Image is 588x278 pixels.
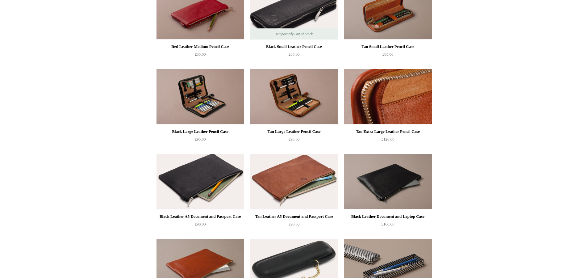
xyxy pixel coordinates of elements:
[382,52,394,57] span: £85.00
[289,137,300,141] span: £95.00
[250,154,338,209] a: Tan Leather A5 Document and Passport Case Tan Leather A5 Document and Passport Case
[156,128,244,153] a: Black Large Leather Pencil Case £95.00
[250,69,338,124] img: Tan Large Leather Pencil Case
[158,43,243,50] div: Red Leather Medium Pencil Case
[344,69,432,124] img: Tan Extra Large Leather Pencil Case
[156,69,244,124] a: Black Large Leather Pencil Case Black Large Leather Pencil Case
[195,137,206,141] span: £95.00
[158,128,243,135] div: Black Large Leather Pencil Case
[344,43,432,68] a: Tan Small Leather Pencil Case £85.00
[156,69,244,124] img: Black Large Leather Pencil Case
[344,213,432,238] a: Black Leather Document and Laptop Case £160.00
[252,128,336,135] div: Tan Large Leather Pencil Case
[158,213,243,220] div: Black Leather A5 Document and Passport Case
[250,154,338,209] img: Tan Leather A5 Document and Passport Case
[252,43,336,50] div: Black Small Leather Pencil Case
[344,128,432,153] a: Tan Extra Large Leather Pencil Case £120.00
[289,222,300,226] span: £90.00
[250,213,338,238] a: Tan Leather A5 Document and Passport Case £90.00
[345,213,430,220] div: Black Leather Document and Laptop Case
[195,52,206,57] span: £55.00
[345,43,430,50] div: Tan Small Leather Pencil Case
[250,43,338,68] a: Black Small Leather Pencil Case £85.00
[195,222,206,226] span: £90.00
[344,69,432,124] a: Tan Extra Large Leather Pencil Case Tan Extra Large Leather Pencil Case
[269,28,319,40] span: Temporarily Out of Stock
[381,137,394,141] span: £120.00
[250,69,338,124] a: Tan Large Leather Pencil Case Tan Large Leather Pencil Case
[156,43,244,68] a: Red Leather Medium Pencil Case £55.00
[156,154,244,209] img: Black Leather A5 Document and Passport Case
[156,154,244,209] a: Black Leather A5 Document and Passport Case Black Leather A5 Document and Passport Case
[344,154,432,209] a: Black Leather Document and Laptop Case Black Leather Document and Laptop Case
[344,154,432,209] img: Black Leather Document and Laptop Case
[345,128,430,135] div: Tan Extra Large Leather Pencil Case
[156,213,244,238] a: Black Leather A5 Document and Passport Case £90.00
[289,52,300,57] span: £85.00
[252,213,336,220] div: Tan Leather A5 Document and Passport Case
[250,128,338,153] a: Tan Large Leather Pencil Case £95.00
[381,222,394,226] span: £160.00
